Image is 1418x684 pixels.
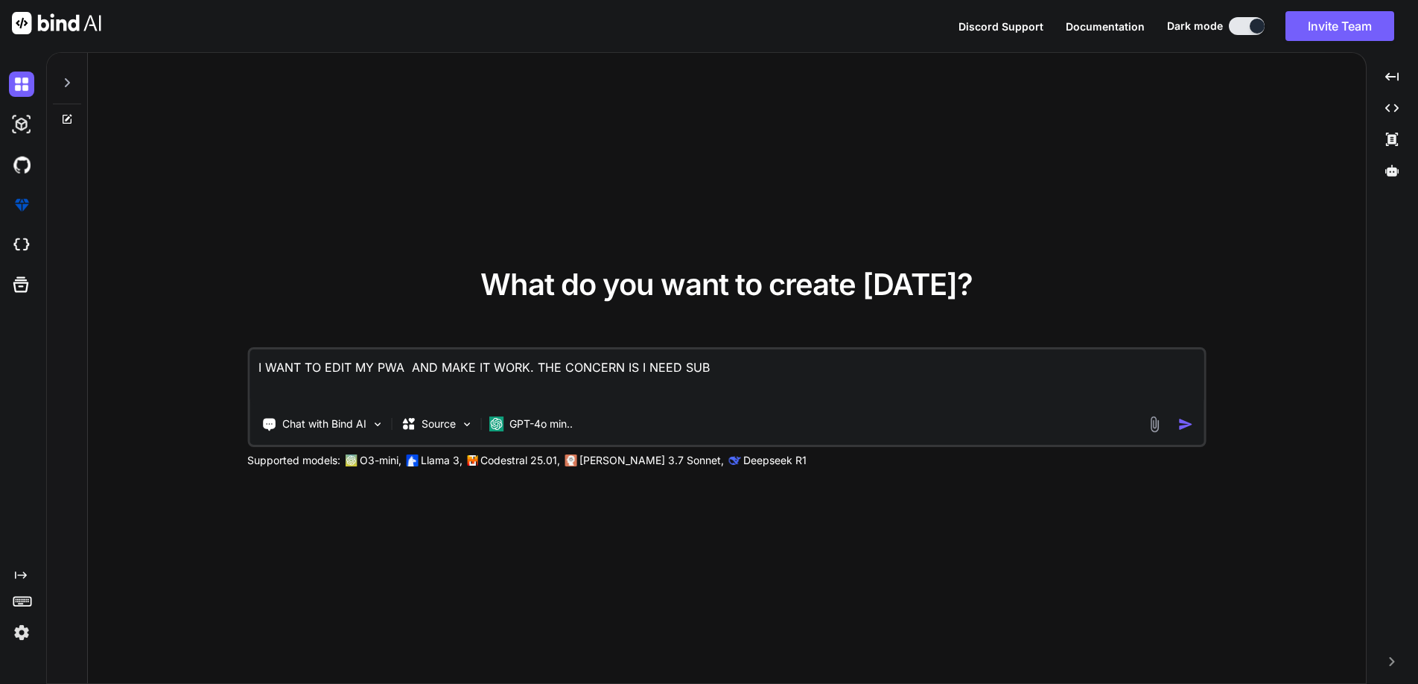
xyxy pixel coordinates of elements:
[406,455,418,466] img: Llama2
[480,266,973,303] span: What do you want to create [DATE]?
[9,192,34,218] img: premium
[1066,19,1145,34] button: Documentation
[958,19,1043,34] button: Discord Support
[480,453,560,468] p: Codestral 25.01,
[579,453,724,468] p: [PERSON_NAME] 3.7 Sonnet,
[9,72,34,97] img: darkChat
[345,455,357,466] img: GPT-4
[509,417,573,431] p: GPT-4o min..
[743,453,807,468] p: Deepseek R1
[421,453,462,468] p: Llama 3,
[249,349,1204,405] textarea: I WANT TO EDIT MY PWA AND MAKE IT WORK. THE CONCERN IS I NEED SUB
[1167,19,1223,34] span: Dark mode
[565,455,576,466] img: claude
[9,112,34,137] img: darkAi-studio
[9,620,34,645] img: settings
[460,418,473,431] img: Pick Models
[360,453,401,468] p: O3-mini,
[9,232,34,258] img: cloudideIcon
[489,417,503,431] img: GPT-4o mini
[1145,416,1163,433] img: attachment
[9,152,34,177] img: githubDark
[422,417,456,431] p: Source
[282,417,366,431] p: Chat with Bind AI
[1285,11,1394,41] button: Invite Team
[247,453,340,468] p: Supported models:
[958,20,1043,33] span: Discord Support
[12,12,101,34] img: Bind AI
[1177,417,1193,432] img: icon
[371,418,384,431] img: Pick Tools
[1066,20,1145,33] span: Documentation
[467,455,477,466] img: Mistral-AI
[728,455,740,466] img: claude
